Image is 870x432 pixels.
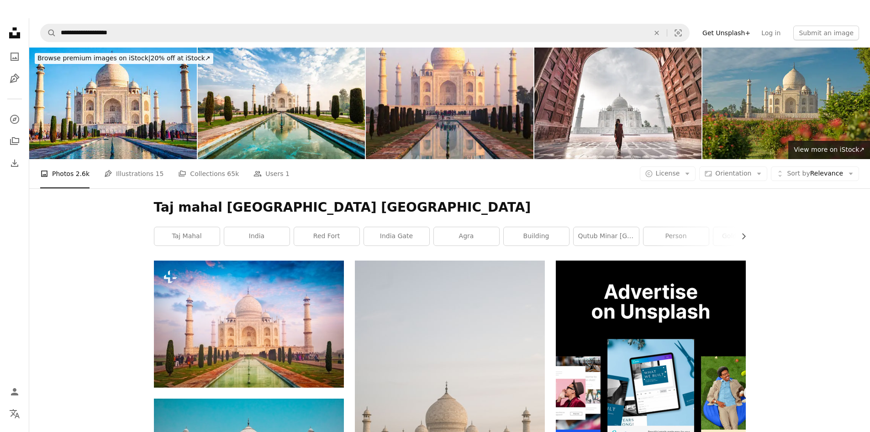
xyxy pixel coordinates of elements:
[697,26,756,40] a: Get Unsplash+
[154,199,746,216] h1: Taj mahal [GEOGRAPHIC_DATA] [GEOGRAPHIC_DATA]
[793,26,859,40] button: Submit an image
[771,166,859,181] button: Sort byRelevance
[699,166,767,181] button: Orientation
[647,24,667,42] button: Clear
[735,227,746,245] button: scroll list to the right
[154,320,344,328] a: Taj Mahal. Indian Symbol and famous tourist destination - India travel background. Agra, India
[787,170,810,177] span: Sort by
[504,227,569,245] a: building
[5,24,24,44] a: Home — Unsplash
[534,48,702,159] img: tourist in agra - india
[713,227,779,245] a: golden temple
[285,169,290,179] span: 1
[41,24,56,42] button: Search Unsplash
[29,48,219,69] a: Browse premium images on iStock|20% off at iStock↗
[355,399,545,407] a: a large white building with a fountain in front of it
[364,227,429,245] a: india gate
[5,405,24,423] button: Language
[154,261,344,388] img: Taj Mahal. Indian Symbol and famous tourist destination - India travel background. Agra, India
[574,227,639,245] a: qutub minar [GEOGRAPHIC_DATA]
[154,227,220,245] a: taj mahal
[640,166,696,181] button: License
[178,159,239,188] a: Collections 65k
[5,48,24,66] a: Photos
[224,227,290,245] a: india
[294,227,359,245] a: red fort
[366,48,533,159] img: Taj Mahal
[253,159,290,188] a: Users 1
[434,227,499,245] a: agra
[643,227,709,245] a: person
[787,169,843,178] span: Relevance
[667,24,689,42] button: Visual search
[37,54,150,62] span: Browse premium images on iStock |
[156,169,164,179] span: 15
[5,383,24,401] a: Log in / Sign up
[5,132,24,150] a: Collections
[656,170,680,177] span: License
[198,48,365,159] img: Taj Majal at Sunrise in Agra, India
[702,48,870,159] img: Taj Mahal
[5,154,24,172] a: Download History
[5,69,24,88] a: Illustrations
[29,48,197,159] img: The Taj Mahal
[35,53,213,64] div: 20% off at iStock ↗
[40,24,690,42] form: Find visuals sitewide
[756,26,786,40] a: Log in
[227,169,239,179] span: 65k
[715,170,751,177] span: Orientation
[104,159,163,188] a: Illustrations 15
[788,141,870,159] a: View more on iStock↗
[794,146,865,153] span: View more on iStock ↗
[5,110,24,128] a: Explore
